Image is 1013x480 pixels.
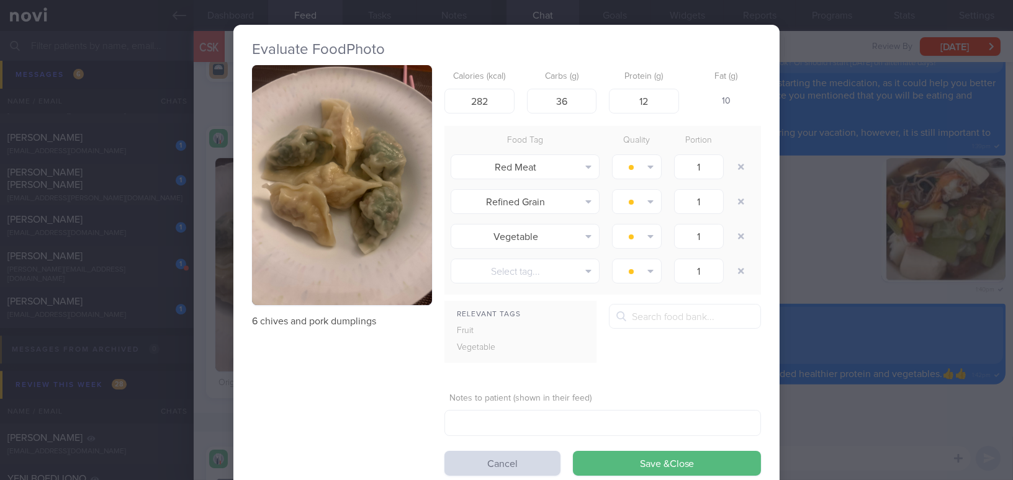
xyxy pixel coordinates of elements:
input: Search food bank... [609,304,761,329]
label: Calories (kcal) [449,71,510,82]
label: Protein (g) [614,71,674,82]
button: Select tag... [451,259,600,283]
button: Save &Close [573,451,761,476]
input: 1.0 [674,224,724,249]
input: 250 [444,89,515,113]
button: Cancel [444,451,561,476]
input: 9 [609,89,679,113]
div: Food Tag [444,132,606,149]
div: Quality [606,132,668,149]
div: 10 [691,89,762,115]
div: Relevant Tags [444,307,597,322]
input: 33 [527,89,597,113]
img: 6 chives and pork dumplings [252,65,432,305]
input: 1.0 [674,259,724,283]
label: Notes to patient (shown in their feed) [449,393,756,404]
input: 1.0 [674,189,724,214]
label: Carbs (g) [532,71,592,82]
input: 1.0 [674,154,724,179]
button: Red Meat [451,154,600,179]
div: Fruit [444,322,524,340]
div: Portion [668,132,730,149]
div: Vegetable [444,339,524,357]
label: Fat (g) [696,71,757,82]
button: Vegetable [451,224,600,249]
h2: Evaluate Food Photo [252,40,761,59]
button: Refined Grain [451,189,600,214]
p: 6 chives and pork dumplings [252,315,432,327]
